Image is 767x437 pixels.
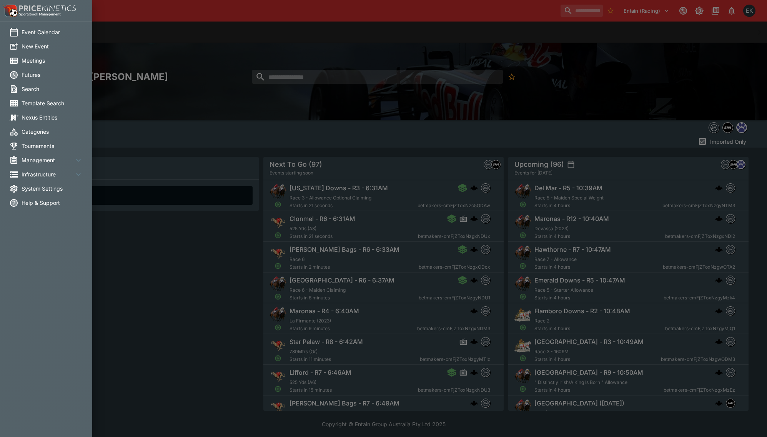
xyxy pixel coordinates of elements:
[22,56,83,65] span: Meetings
[19,13,61,16] img: Sportsbook Management
[22,28,83,36] span: Event Calendar
[22,170,74,178] span: Infrastructure
[22,71,83,79] span: Futures
[22,85,83,93] span: Search
[2,3,18,18] img: PriceKinetics Logo
[22,42,83,50] span: New Event
[19,5,76,11] img: PriceKinetics
[22,199,83,207] span: Help & Support
[22,142,83,150] span: Tournaments
[22,99,83,107] span: Template Search
[22,113,83,121] span: Nexus Entities
[22,156,74,164] span: Management
[22,184,83,193] span: System Settings
[22,128,83,136] span: Categories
